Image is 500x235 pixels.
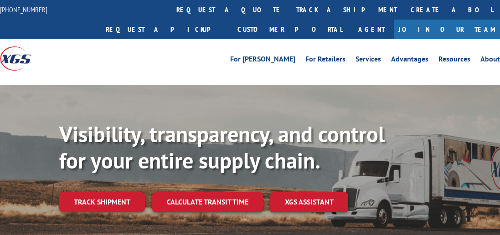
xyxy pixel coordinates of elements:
[59,192,145,211] a: Track shipment
[349,20,394,39] a: Agent
[480,56,500,66] a: About
[59,120,385,174] b: Visibility, transparency, and control for your entire supply chain.
[231,20,349,39] a: Customer Portal
[99,20,231,39] a: Request a pickup
[230,56,295,66] a: For [PERSON_NAME]
[152,192,263,212] a: Calculate transit time
[356,56,381,66] a: Services
[391,56,428,66] a: Advantages
[305,56,345,66] a: For Retailers
[270,192,348,212] a: XGS ASSISTANT
[394,20,500,39] a: Join Our Team
[438,56,470,66] a: Resources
